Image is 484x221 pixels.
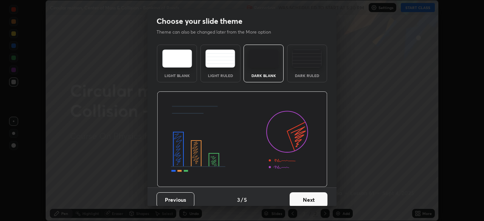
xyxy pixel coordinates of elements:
div: Light Blank [162,74,192,77]
img: darkThemeBanner.d06ce4a2.svg [157,91,327,187]
div: Dark Blank [248,74,279,77]
img: lightTheme.e5ed3b09.svg [162,49,192,68]
img: darkRuledTheme.de295e13.svg [292,49,322,68]
h4: 5 [244,196,247,204]
button: Next [290,192,327,207]
p: Theme can also be changed later from the More option [157,29,279,36]
img: darkTheme.f0cc69e5.svg [249,49,279,68]
h2: Choose your slide theme [157,16,242,26]
img: lightRuledTheme.5fabf969.svg [205,49,235,68]
h4: / [241,196,243,204]
h4: 3 [237,196,240,204]
div: Dark Ruled [292,74,322,77]
button: Previous [157,192,194,207]
div: Light Ruled [205,74,236,77]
